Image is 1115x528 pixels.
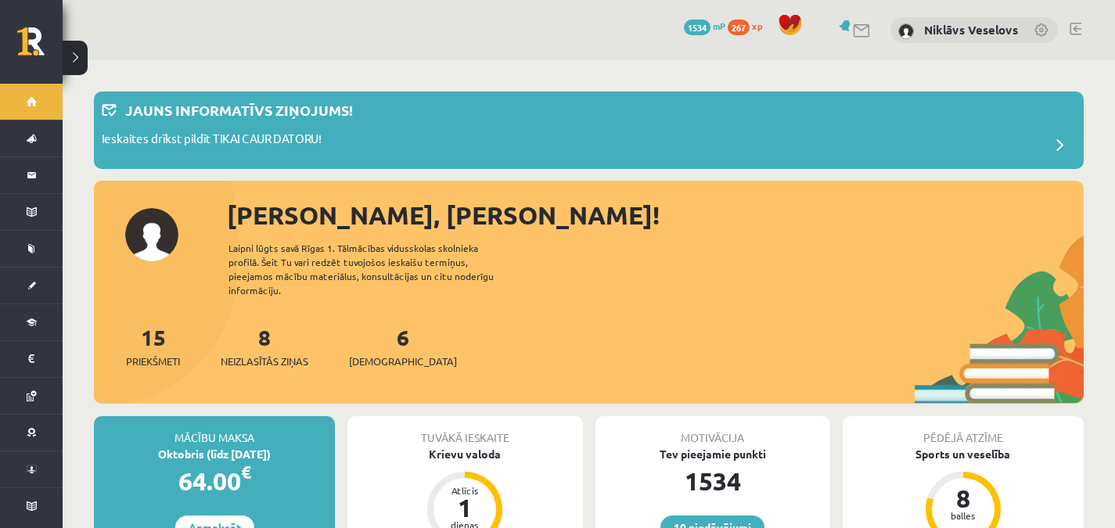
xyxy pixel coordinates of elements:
[843,446,1084,462] div: Sports un veselība
[940,511,987,520] div: balles
[349,323,457,369] a: 6[DEMOGRAPHIC_DATA]
[347,416,582,446] div: Tuvākā ieskaite
[595,416,830,446] div: Motivācija
[349,354,457,369] span: [DEMOGRAPHIC_DATA]
[940,486,987,511] div: 8
[684,20,710,35] span: 1534
[94,446,335,462] div: Oktobris (līdz [DATE])
[752,20,762,32] span: xp
[227,196,1084,234] div: [PERSON_NAME], [PERSON_NAME]!
[898,23,914,39] img: Niklāvs Veselovs
[102,130,322,152] p: Ieskaites drīkst pildīt TIKAI CAUR DATORU!
[221,354,308,369] span: Neizlasītās ziņas
[94,416,335,446] div: Mācību maksa
[126,323,180,369] a: 15Priekšmeti
[441,486,488,495] div: Atlicis
[684,20,725,32] a: 1534 mP
[595,446,830,462] div: Tev pieejamie punkti
[713,20,725,32] span: mP
[126,354,180,369] span: Priekšmeti
[595,462,830,500] div: 1534
[228,241,521,297] div: Laipni lūgts savā Rīgas 1. Tālmācības vidusskolas skolnieka profilā. Šeit Tu vari redzēt tuvojošo...
[94,462,335,500] div: 64.00
[924,22,1018,38] a: Niklāvs Veselovs
[241,461,251,483] span: €
[347,446,582,462] div: Krievu valoda
[221,323,308,369] a: 8Neizlasītās ziņas
[843,416,1084,446] div: Pēdējā atzīme
[728,20,770,32] a: 267 xp
[441,495,488,520] div: 1
[728,20,750,35] span: 267
[17,27,63,66] a: Rīgas 1. Tālmācības vidusskola
[102,99,1076,161] a: Jauns informatīvs ziņojums! Ieskaites drīkst pildīt TIKAI CAUR DATORU!
[125,99,353,120] p: Jauns informatīvs ziņojums!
